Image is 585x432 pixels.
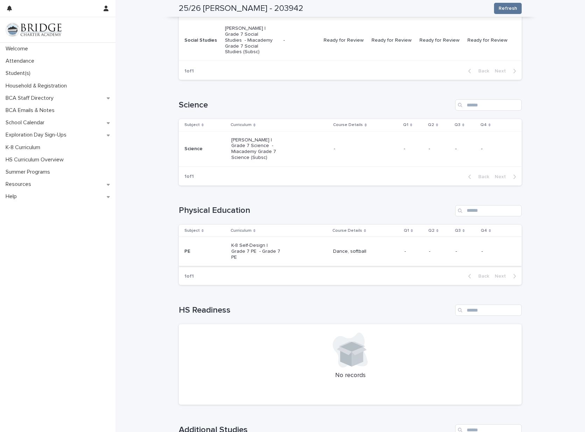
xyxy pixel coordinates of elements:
[231,137,281,161] p: [PERSON_NAME] | Grade 7 Science - Miacademy Grade 7 Science (Subsc)
[499,5,517,12] span: Refresh
[495,274,510,279] span: Next
[187,372,513,379] p: No records
[332,227,362,235] p: Course Details
[372,37,414,43] p: Ready for Review
[429,146,450,152] p: -
[420,37,462,43] p: Ready for Review
[184,37,219,43] p: Social Studies
[333,121,363,129] p: Course Details
[3,132,72,138] p: Exploration Day Sign-Ups
[428,227,435,235] p: Q2
[3,181,37,188] p: Resources
[179,63,199,80] p: 1 of 1
[179,237,522,266] tr: PEK-8 Self-Design | Grade 7 PE - Grade 7 PEDance, softball----
[184,121,200,129] p: Subject
[184,227,200,235] p: Subject
[404,249,423,255] p: -
[179,305,452,315] h1: HS Readiness
[474,274,489,279] span: Back
[474,174,489,179] span: Back
[3,70,36,77] p: Student(s)
[3,144,46,151] p: K-8 Curriculum
[3,58,40,64] p: Attendance
[3,119,50,126] p: School Calendar
[492,273,522,279] button: Next
[492,68,522,74] button: Next
[179,168,199,185] p: 1 of 1
[3,83,72,89] p: Household & Registration
[495,174,510,179] span: Next
[467,37,510,43] p: Ready for Review
[3,156,69,163] p: HS Curriculum Overview
[428,121,434,129] p: Q2
[481,227,487,235] p: Q4
[179,268,199,285] p: 1 of 1
[3,46,34,52] p: Welcome
[3,107,60,114] p: BCA Emails & Notes
[179,20,522,61] tr: Social Studies[PERSON_NAME] | Grade 7 Social Studies - Miacademy Grade 7 Social Studies (Subsc)-R...
[324,37,366,43] p: Ready for Review
[429,249,450,255] p: -
[3,95,59,102] p: BCA Staff Directory
[403,121,408,129] p: Q1
[455,146,475,152] p: -
[481,249,510,255] p: -
[179,4,303,14] h2: 25/26 [PERSON_NAME] - 203942
[494,3,522,14] button: Refresh
[184,249,226,255] p: PE
[231,121,252,129] p: Curriculum
[455,205,522,216] input: Search
[179,205,452,216] h1: Physical Education
[179,131,522,166] tr: Science[PERSON_NAME] | Grade 7 Science - Miacademy Grade 7 Science (Subsc)-----
[3,193,22,200] p: Help
[404,227,409,235] p: Q1
[455,99,522,111] input: Search
[454,121,460,129] p: Q3
[463,273,492,279] button: Back
[184,146,226,152] p: Science
[463,174,492,180] button: Back
[492,174,522,180] button: Next
[333,249,399,255] p: Dance, softball
[225,26,275,55] p: [PERSON_NAME] | Grade 7 Social Studies - Miacademy Grade 7 Social Studies (Subsc)
[404,146,423,152] p: -
[283,37,318,43] p: -
[456,249,476,255] p: -
[480,121,487,129] p: Q4
[6,23,62,37] img: V1C1m3IdTEidaUdm9Hs0
[231,243,281,260] p: K-8 Self-Design | Grade 7 PE - Grade 7 PE
[334,146,398,152] p: -
[231,227,252,235] p: Curriculum
[179,100,452,110] h1: Science
[3,169,56,175] p: Summer Programs
[455,227,461,235] p: Q3
[481,146,510,152] p: -
[495,69,510,74] span: Next
[463,68,492,74] button: Back
[474,69,489,74] span: Back
[455,305,522,316] input: Search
